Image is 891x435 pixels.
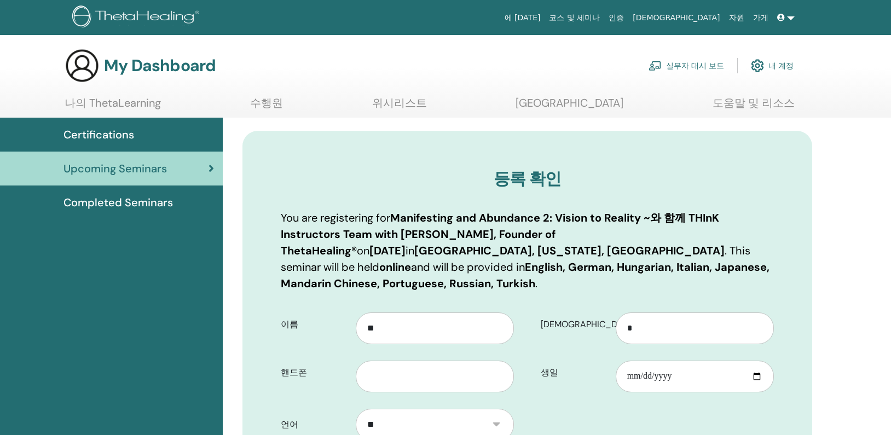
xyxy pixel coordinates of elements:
[604,8,628,28] a: 인증
[369,243,406,258] b: [DATE]
[273,362,356,383] label: 핸드폰
[372,96,427,118] a: 위시리스트
[72,5,203,30] img: logo.png
[250,96,283,118] a: 수행원
[533,362,616,383] label: 생일
[751,54,794,78] a: 내 계정
[104,56,216,76] h3: My Dashboard
[649,61,662,71] img: chalkboard-teacher.svg
[725,8,749,28] a: 자원
[414,243,725,258] b: [GEOGRAPHIC_DATA], [US_STATE], [GEOGRAPHIC_DATA]
[713,96,795,118] a: 도움말 및 리소스
[281,210,774,292] p: You are registering for on in . This seminar will be held and will be provided in .
[628,8,724,28] a: [DEMOGRAPHIC_DATA]
[500,8,545,28] a: 에 [DATE]
[749,8,773,28] a: 가게
[281,169,774,189] h3: 등록 확인
[65,96,161,118] a: 나의 ThetaLearning
[545,8,604,28] a: 코스 및 세미나
[65,48,100,83] img: generic-user-icon.jpg
[63,126,134,143] span: Certifications
[281,260,769,291] b: English, German, Hungarian, Italian, Japanese, Mandarin Chinese, Portuguese, Russian, Turkish
[649,54,724,78] a: 실무자 대시 보드
[281,211,719,258] b: Manifesting and Abundance 2: Vision to Reality ~와 함께 THInK Instructors Team with [PERSON_NAME], F...
[533,314,616,335] label: [DEMOGRAPHIC_DATA]
[63,160,167,177] span: Upcoming Seminars
[273,314,356,335] label: 이름
[751,56,764,75] img: cog.svg
[273,414,356,435] label: 언어
[379,260,411,274] b: online
[516,96,623,118] a: [GEOGRAPHIC_DATA]
[63,194,173,211] span: Completed Seminars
